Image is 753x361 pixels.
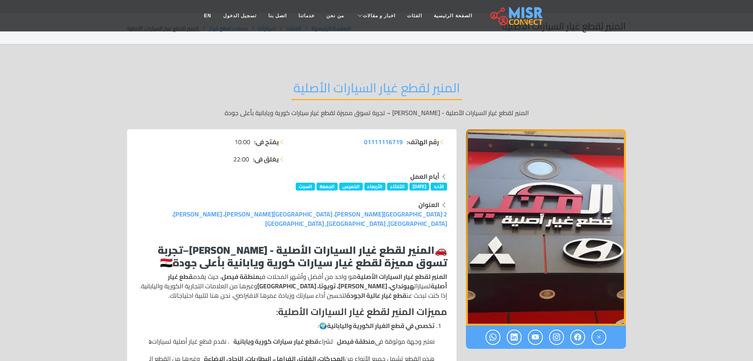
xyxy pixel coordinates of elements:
[428,8,478,23] a: الصفحة الرئيسية
[410,170,439,182] strong: أيام العمل
[253,154,279,164] strong: يغلق في:
[217,8,262,23] a: تسجيل الدخول
[189,240,435,260] strong: المنير لقطع غيار السيارات الأصلية - [PERSON_NAME]
[149,337,435,346] li: نعتبر وجهة موثوقة في لشراء . نقدم قطع غيار أصلية لسيارات ، ، ، ، وأكثر.
[158,240,447,272] strong: تجربة تسوق مميزة لقطع غيار سيارات كورية ويابانية بأعلى جودة
[409,183,429,191] span: [DATE]
[198,8,217,23] a: EN
[296,183,315,191] span: السبت
[407,137,439,147] strong: رقم الهاتف:
[401,8,428,23] a: الفئات
[364,183,386,191] span: الأربعاء
[222,271,260,282] strong: منطقة فيصل
[490,6,543,26] img: main.misr_connect
[466,129,626,326] img: المنير لقطع غيار السيارات الأصلية
[350,8,402,23] a: اخبار و مقالات
[364,136,403,148] span: 01111116719
[357,271,447,282] strong: المنير لقطع غيار السيارات الأصلية
[168,271,447,292] strong: قطع غيار أصلية
[257,280,414,292] strong: هيونداي، [PERSON_NAME]، تويوتا، [GEOGRAPHIC_DATA]
[316,183,338,191] span: الجمعة
[136,306,447,318] h4: :
[431,183,447,191] span: الأحد
[346,290,407,301] strong: قطع غيار عالية الجودة
[233,337,318,346] strong: قطع غيار سيارات كورية ويابانية
[278,303,447,321] strong: مميزات المنير لقطع غيار السيارات الأصلية
[262,8,293,23] a: اتصل بنا
[136,244,447,268] h3: 🚗 – 🇪🇬
[149,321,435,330] p: 🌍:
[339,183,363,191] span: الخميس
[291,80,462,100] h2: المنير لقطع غيار السيارات الأصلية
[233,154,249,164] span: 22:00
[466,129,626,326] div: 1 / 1
[293,8,320,23] a: خدماتنا
[418,199,439,211] strong: العنوان
[320,8,349,23] a: من نحن
[387,183,408,191] span: الثلاثاء
[172,208,447,229] a: 2 [GEOGRAPHIC_DATA][PERSON_NAME]، [GEOGRAPHIC_DATA][PERSON_NAME]، [PERSON_NAME]، [GEOGRAPHIC_DATA...
[127,108,626,117] p: المنير لقطع غيار السيارات الأصلية - [PERSON_NAME] – تجربة تسوق مميزة لقطع غيار سيارات كورية ويابا...
[327,320,435,332] strong: تخصص في قطع الغيار الكورية واليابانية
[136,272,447,300] p: هو واحد من أفضل وأشهر المحلات في ، حيث يقدم لسيارات وغيرها من العلامات التجارية الكورية والياباني...
[254,137,279,147] strong: يفتح في:
[235,137,250,147] span: 10:00
[127,24,209,33] li: المنير لقطع غيار السيارات الأصلية
[337,337,375,346] strong: منطقة فيصل
[363,12,396,19] span: اخبار و مقالات
[364,137,403,147] a: 01111116719
[502,21,626,32] h2: المنير لقطع غيار السيارات الأصلية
